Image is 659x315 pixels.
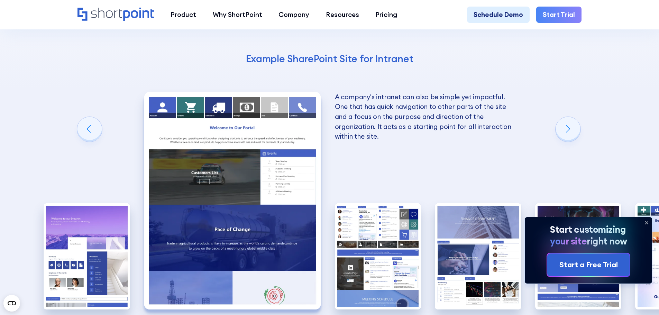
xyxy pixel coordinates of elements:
[326,10,359,20] div: Resources
[375,10,397,20] div: Pricing
[144,92,321,309] img: Best SharePoint Intranet
[435,203,521,309] div: 4 / 10
[535,203,622,309] div: 5 / 10
[144,92,321,309] div: 2 / 10
[77,8,154,22] a: Home
[335,203,421,309] img: Intranet Page Example Social
[536,7,582,23] a: Start Trial
[162,7,204,23] a: Product
[335,203,421,309] div: 3 / 10
[144,52,515,65] h4: Example SharePoint Site for Intranet
[204,7,271,23] a: Why ShortPoint
[535,203,622,309] img: Best SharePoint Intranet Example Technology
[77,117,102,142] div: Previous slide
[3,295,20,312] button: Open CMP widget
[435,203,521,309] img: Best SharePoint Intranet Example Department
[171,10,196,20] div: Product
[556,117,580,142] div: Next slide
[318,7,367,23] a: Resources
[44,203,130,309] img: Best SharePoint Intranet Example
[278,10,309,20] div: Company
[213,10,262,20] div: Why ShortPoint
[44,203,130,309] div: 1 / 10
[335,92,512,141] p: A company's intranet can also be simple yet impactful. One that has quick navigation to other par...
[547,253,630,276] a: Start a Free Trial
[270,7,318,23] a: Company
[467,7,530,23] a: Schedule Demo
[367,7,406,23] a: Pricing
[559,259,618,270] div: Start a Free Trial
